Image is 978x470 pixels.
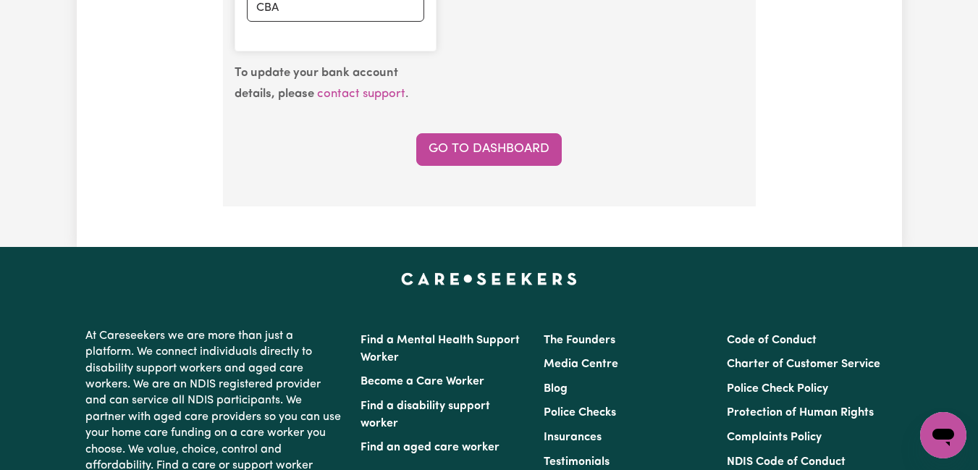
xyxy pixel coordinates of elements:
a: Become a Care Worker [361,376,484,387]
a: Charter of Customer Service [727,358,880,370]
a: Testimonials [544,456,610,468]
a: Media Centre [544,358,618,370]
a: Blog [544,383,568,395]
a: The Founders [544,335,615,346]
a: Code of Conduct [727,335,817,346]
a: Insurances [544,432,602,443]
iframe: Button to launch messaging window [920,412,966,458]
a: Police Check Policy [727,383,828,395]
a: Go to Dashboard [416,133,562,165]
small: . [235,67,408,100]
b: To update your bank account details, please [235,67,398,100]
a: Protection of Human Rights [727,407,874,419]
a: Complaints Policy [727,432,822,443]
a: Careseekers home page [401,273,577,285]
a: contact support [317,88,405,100]
a: NDIS Code of Conduct [727,456,846,468]
a: Find an aged care worker [361,442,499,453]
a: Police Checks [544,407,616,419]
a: Find a disability support worker [361,400,490,429]
a: Find a Mental Health Support Worker [361,335,520,364]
